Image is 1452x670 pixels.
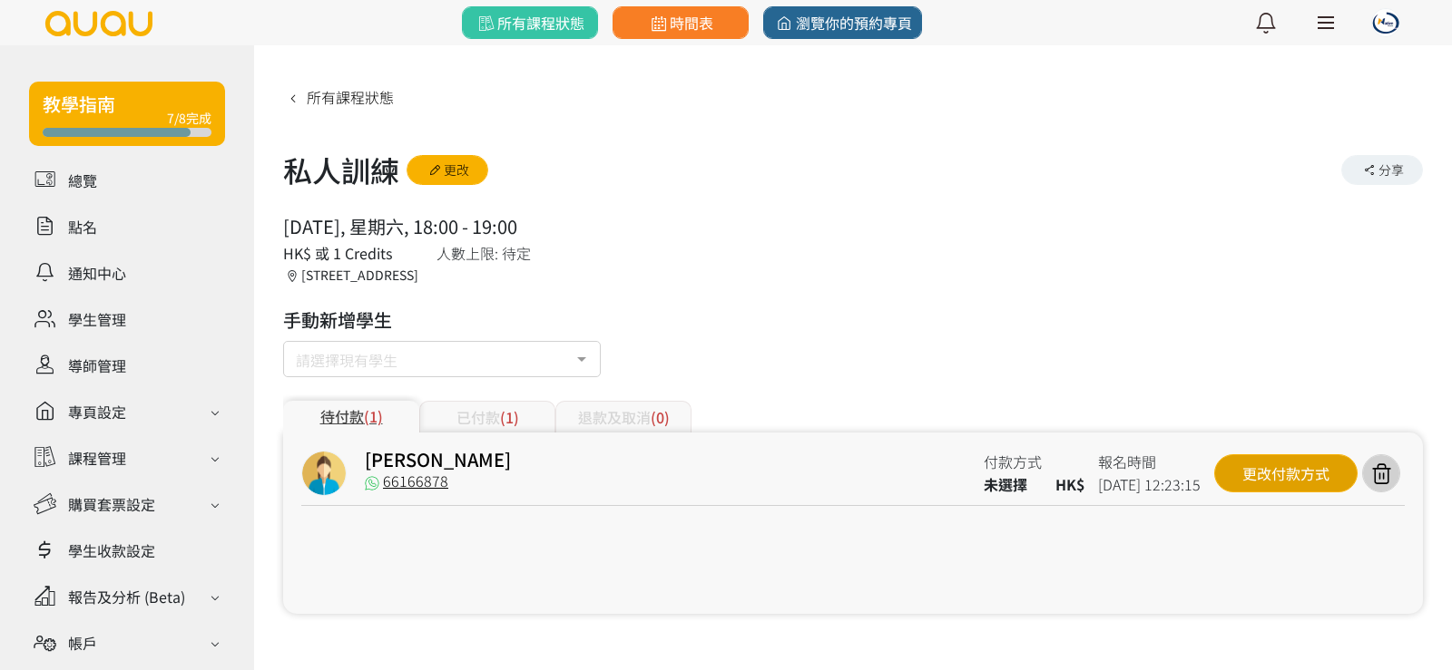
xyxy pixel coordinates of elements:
[283,213,531,240] div: [DATE], 星期六, 18:00 - 19:00
[283,401,419,432] div: 待付款
[462,6,598,39] a: 所有課程狀態
[419,401,555,432] div: 已付款
[68,632,97,654] div: 帳戶
[763,6,922,39] a: 瀏覽你的預約專頁
[407,155,488,185] a: 更改
[365,476,379,490] img: whatsapp@2x.png
[364,405,383,427] span: (1)
[475,12,584,34] span: 所有課程狀態
[44,11,154,36] img: logo.svg
[1098,451,1201,473] div: 報名時間
[651,406,670,428] span: (0)
[365,446,511,472] a: [PERSON_NAME]
[1098,473,1201,495] span: [DATE] 12:23:15
[68,586,185,607] div: 報告及分析 (Beta)
[984,473,1027,495] span: 未選擇
[68,493,155,515] div: 購買套票設定
[283,242,418,264] div: HK$ 或 1 Credits
[68,401,126,422] div: 專頁設定
[283,266,418,285] div: [STREET_ADDRESS]
[647,12,713,34] span: 時間表
[1055,473,1084,495] span: HK$
[296,351,588,369] div: 請選擇現有學生
[984,451,1042,473] div: 付款方式
[283,306,601,334] h3: 手動新增學生
[307,86,394,108] span: 所有課程狀態
[555,401,692,432] div: 退款及取消
[365,470,448,491] a: 66166878
[283,148,399,191] h1: 私人訓練
[283,86,394,108] a: 所有課程狀態
[500,406,519,428] span: (1)
[613,6,749,39] a: 時間表
[773,12,912,34] span: 瀏覽你的預約專頁
[68,447,126,469] div: 課程管理
[437,242,531,264] div: 人數上限: 待定
[1341,155,1423,185] div: 分享
[1214,454,1358,492] div: 更改付款方式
